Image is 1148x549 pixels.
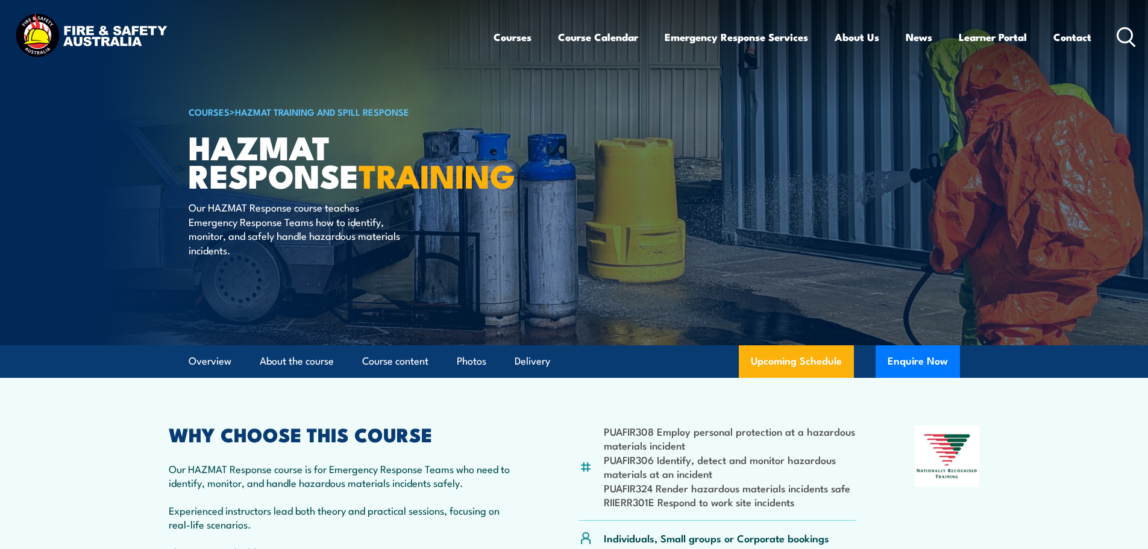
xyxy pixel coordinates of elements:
a: COURSES [189,105,230,118]
li: PUAFIR306 Identify, detect and monitor hazardous materials at an incident [604,453,856,481]
h6: > [189,104,486,119]
a: Photos [457,345,486,377]
a: Course Calendar [558,21,638,53]
h2: WHY CHOOSE THIS COURSE [169,425,521,442]
a: Upcoming Schedule [739,345,854,378]
li: PUAFIR308 Employ personal protection at a hazardous materials incident [604,424,856,453]
p: Our HAZMAT Response course is for Emergency Response Teams who need to identify, monitor, and han... [169,462,521,490]
a: Delivery [515,345,550,377]
a: Contact [1053,21,1091,53]
button: Enquire Now [876,345,960,378]
p: Individuals, Small groups or Corporate bookings [604,531,829,545]
p: Our HAZMAT Response course teaches Emergency Response Teams how to identify, monitor, and safely ... [189,200,409,257]
a: HAZMAT Training and Spill Response [235,105,409,118]
li: PUAFIR324 Render hazardous materials incidents safe [604,481,856,495]
a: Learner Portal [959,21,1027,53]
a: Courses [494,21,532,53]
li: RIIERR301E Respond to work site incidents [604,495,856,509]
h1: Hazmat Response [189,133,486,189]
a: Course content [362,345,428,377]
a: News [906,21,932,53]
a: About the course [260,345,334,377]
a: Overview [189,345,231,377]
strong: TRAINING [359,149,515,199]
a: Emergency Response Services [665,21,808,53]
p: Experienced instructors lead both theory and practical sessions, focusing on real-life scenarios. [169,503,521,532]
a: About Us [835,21,879,53]
img: Nationally Recognised Training logo. [915,425,980,487]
